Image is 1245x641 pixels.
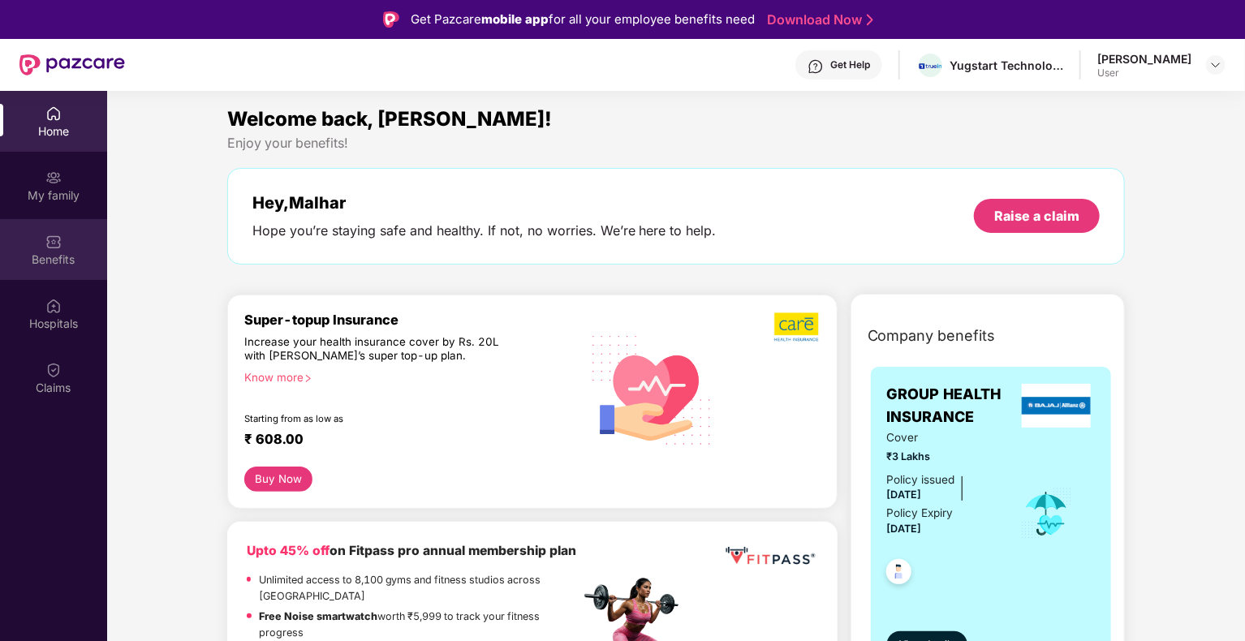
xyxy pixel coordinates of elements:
[252,193,717,213] div: Hey, Malhar
[45,170,62,186] img: svg+xml;base64,PHN2ZyB3aWR0aD0iMjAiIGhlaWdodD0iMjAiIHZpZXdCb3g9IjAgMCAyMCAyMCIgZmlsbD0ibm9uZSIgeG...
[244,312,580,328] div: Super-topup Insurance
[830,58,870,71] div: Get Help
[227,107,552,131] span: Welcome back, [PERSON_NAME]!
[887,383,1018,429] span: GROUP HEALTH INSURANCE
[45,362,62,378] img: svg+xml;base64,PHN2ZyBpZD0iQ2xhaW0iIHhtbG5zPSJodHRwOi8vd3d3LnczLm9yZy8yMDAwL3N2ZyIgd2lkdGg9IjIwIi...
[887,449,998,465] span: ₹3 Lakhs
[304,374,312,383] span: right
[247,543,330,558] b: Upto 45% off
[887,429,998,446] span: Cover
[879,554,919,594] img: svg+xml;base64,PHN2ZyB4bWxucz0iaHR0cDovL3d3dy53My5vcmcvMjAwMC9zdmciIHdpZHRoPSI0OC45NDMiIGhlaWdodD...
[867,11,873,28] img: Stroke
[19,54,125,75] img: New Pazcare Logo
[45,105,62,122] img: svg+xml;base64,PHN2ZyBpZD0iSG9tZSIgeG1sbnM9Imh0dHA6Ly93d3cudzMub3JnLzIwMDAvc3ZnIiB3aWR0aD0iMjAiIG...
[868,325,996,347] span: Company benefits
[808,58,824,75] img: svg+xml;base64,PHN2ZyBpZD0iSGVscC0zMngzMiIgeG1sbnM9Imh0dHA6Ly93d3cudzMub3JnLzIwMDAvc3ZnIiB3aWR0aD...
[887,488,922,501] span: [DATE]
[887,471,955,488] div: Policy issued
[1020,487,1073,540] img: icon
[252,222,717,239] div: Hope you’re staying safe and healthy. If not, no worries. We’re here to help.
[774,312,821,342] img: b5dec4f62d2307b9de63beb79f102df3.png
[244,371,571,382] div: Know more
[260,610,378,622] strong: Free Noise smartwatch
[1209,58,1222,71] img: svg+xml;base64,PHN2ZyBpZD0iRHJvcGRvd24tMzJ4MzIiIHhtbG5zPSJodHRwOi8vd3d3LnczLm9yZy8yMDAwL3N2ZyIgd2...
[45,298,62,314] img: svg+xml;base64,PHN2ZyBpZD0iSG9zcGl0YWxzIiB4bWxucz0iaHR0cDovL3d3dy53My5vcmcvMjAwMC9zdmciIHdpZHRoPS...
[244,413,511,424] div: Starting from as low as
[45,234,62,250] img: svg+xml;base64,PHN2ZyBpZD0iQmVuZWZpdHMiIHhtbG5zPSJodHRwOi8vd3d3LnczLm9yZy8yMDAwL3N2ZyIgd2lkdGg9Ij...
[994,207,1079,225] div: Raise a claim
[580,316,725,462] img: svg+xml;base64,PHN2ZyB4bWxucz0iaHR0cDovL3d3dy53My5vcmcvMjAwMC9zdmciIHhtbG5zOnhsaW5rPSJodHRwOi8vd3...
[227,135,1126,152] div: Enjoy your benefits!
[244,335,510,364] div: Increase your health insurance cover by Rs. 20L with [PERSON_NAME]’s super top-up plan.
[244,431,564,450] div: ₹ 608.00
[722,541,817,571] img: fppp.png
[1022,384,1092,428] img: insurerLogo
[481,11,549,27] strong: mobile app
[887,523,922,535] span: [DATE]
[950,58,1063,73] div: Yugstart Technologies Private Limited
[260,609,580,641] p: worth ₹5,999 to track your fitness progress
[247,543,576,558] b: on Fitpass pro annual membership plan
[383,11,399,28] img: Logo
[919,63,942,69] img: Truein.png
[767,11,868,28] a: Download Now
[259,572,580,604] p: Unlimited access to 8,100 gyms and fitness studios across [GEOGRAPHIC_DATA]
[244,467,313,492] button: Buy Now
[1097,67,1191,80] div: User
[887,505,954,522] div: Policy Expiry
[411,10,755,29] div: Get Pazcare for all your employee benefits need
[1097,51,1191,67] div: [PERSON_NAME]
